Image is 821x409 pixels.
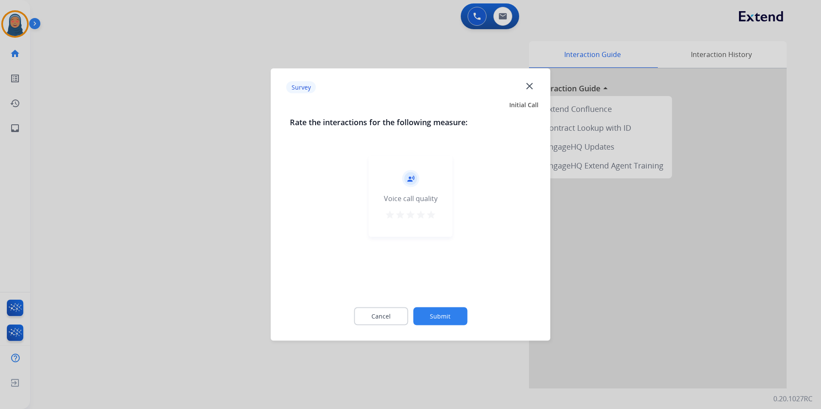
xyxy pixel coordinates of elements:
[413,307,467,325] button: Submit
[286,81,316,93] p: Survey
[385,210,395,220] mat-icon: star
[290,116,532,128] h3: Rate the interactions for the following measure:
[509,101,538,109] span: Initial Call
[384,193,438,204] div: Voice call quality
[416,210,426,220] mat-icon: star
[405,210,416,220] mat-icon: star
[354,307,408,325] button: Cancel
[773,394,812,404] p: 0.20.1027RC
[407,175,414,183] mat-icon: record_voice_over
[395,210,405,220] mat-icon: star
[426,210,436,220] mat-icon: star
[524,80,535,91] mat-icon: close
